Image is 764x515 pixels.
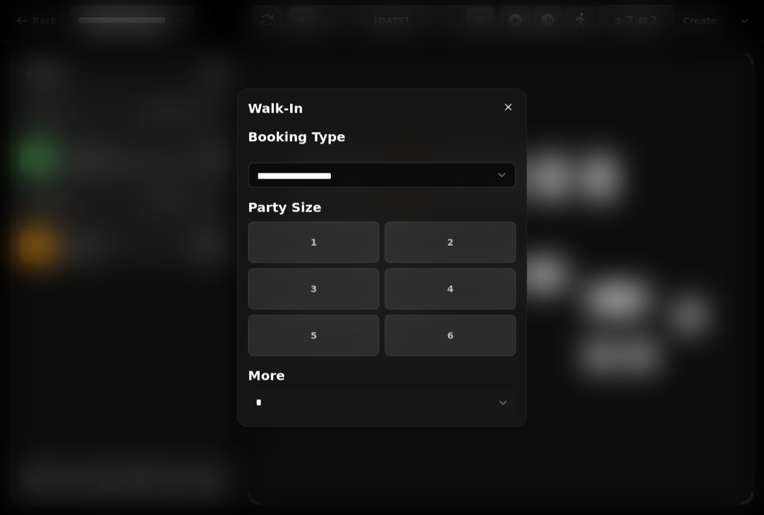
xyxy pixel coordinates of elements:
[396,285,505,294] span: 4
[385,268,516,310] button: 4
[248,199,322,217] h2: Party Size
[396,238,505,247] span: 2
[248,315,379,356] button: 5
[259,285,368,294] span: 3
[385,222,516,263] button: 2
[259,238,368,247] span: 1
[385,315,516,356] button: 6
[248,128,346,146] h2: Booking Type
[248,367,497,385] h2: More
[248,268,379,310] button: 3
[259,331,368,340] span: 5
[396,331,505,340] span: 6
[248,100,303,118] h2: Walk-in
[248,222,379,263] button: 1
